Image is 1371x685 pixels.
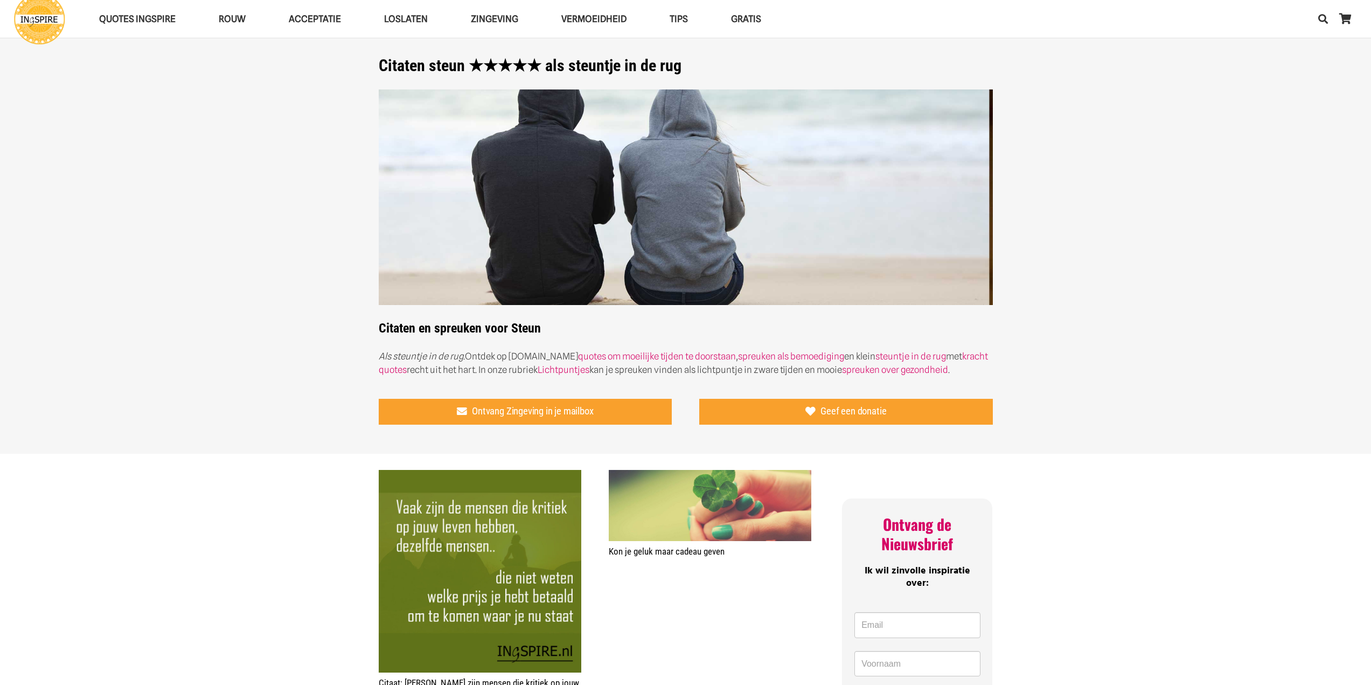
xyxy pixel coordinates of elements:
a: Kon je geluk maar cadeau geven [609,546,725,557]
span: Ontvang de Nieuwsbrief [881,513,953,555]
a: quotes om moeilijke tijden te doorstaan [578,351,736,362]
input: Email [854,612,980,638]
span: Loslaten [384,13,428,24]
span: Ik wil zinvolle inspiratie over: [865,563,970,591]
span: GRATIS [731,13,761,24]
h1: Citaten steun ★★★★★ als steuntje in de rug [379,56,993,75]
img: Spreuken steuntje in de rug - quotes over steun van ingspire [379,89,993,306]
a: QUOTES INGSPIREQUOTES INGSPIRE Menu [78,5,197,33]
a: Kon je geluk maar cadeau geven [609,471,811,482]
a: Ontvang Zingeving in je mailbox [379,399,672,425]
a: ZingevingZingeving Menu [449,5,540,33]
a: Zoeken [1312,5,1334,32]
a: Geef een donatie [699,399,993,425]
i: Als steuntje in de rug. [379,351,465,362]
a: spreuken over gezondheid [842,364,948,375]
span: ROUW [219,13,246,24]
span: Geef een donatie [820,405,886,417]
span: Ontvang Zingeving in je mailbox [472,405,593,417]
a: steuntje in de rug [875,351,946,362]
a: spreuken als bemoediging [738,351,844,362]
a: GRATISGRATIS Menu [709,5,783,33]
span: Acceptatie [289,13,341,24]
img: Spreuken over geluk, geluk wensen en gelukkig zijn van ingspire.nl [609,470,811,541]
img: Citaat: Vaak zijn mensen die kritiek op jouw leven hebben, dezelfde mensen die niet weten welke p... [379,470,581,673]
p: Ontdek op [DOMAIN_NAME] , en klein met recht uit het hart. In onze rubriek kan je spreuken vinden... [379,350,993,377]
a: VERMOEIDHEIDVERMOEIDHEID Menu [540,5,648,33]
strong: Citaten en spreuken voor Steun [379,89,993,336]
a: AcceptatieAcceptatie Menu [267,5,363,33]
a: TIPSTIPS Menu [648,5,709,33]
span: VERMOEIDHEID [561,13,627,24]
span: Zingeving [471,13,518,24]
a: ROUWROUW Menu [197,5,267,33]
input: Voornaam [854,651,980,677]
span: TIPS [670,13,688,24]
a: LoslatenLoslaten Menu [363,5,449,33]
span: QUOTES INGSPIRE [99,13,176,24]
a: Citaat: Vaak zijn mensen die kritiek op jouw leven hebben, dezelfde mensen die [379,471,581,482]
a: Lichtpuntjes [538,364,589,375]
